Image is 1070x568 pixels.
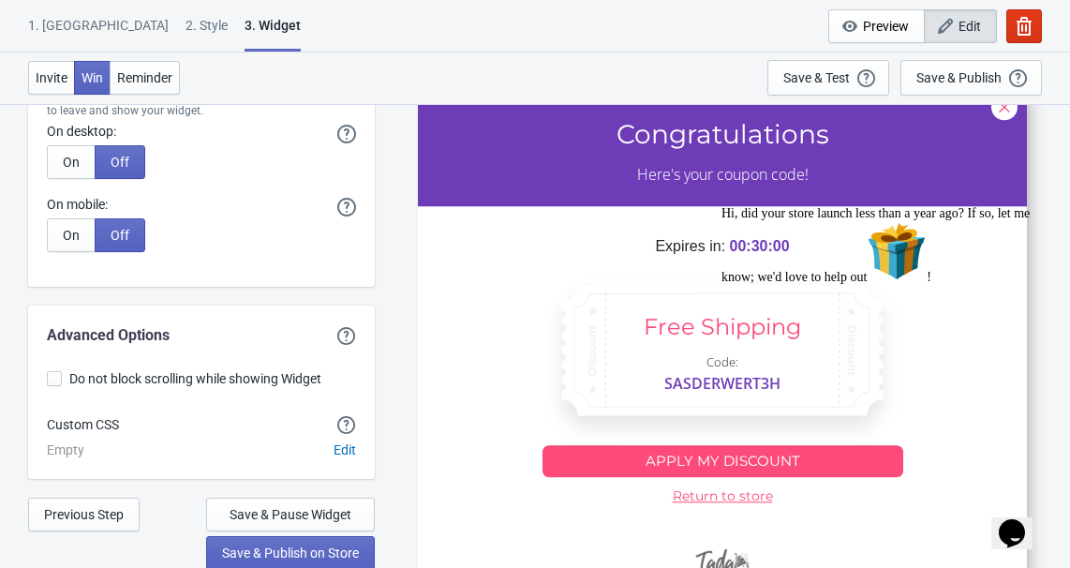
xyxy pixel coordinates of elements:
[186,16,228,49] div: 2 . Style
[153,22,213,82] img: :gift:
[111,155,129,170] span: Off
[47,122,116,141] label: On desktop:
[900,60,1042,96] button: Save & Publish
[111,228,129,243] span: Off
[326,433,364,467] button: Edit
[222,546,359,561] span: Save & Publish on Store
[206,498,375,531] button: Save & Pause Widget
[7,7,316,85] span: Hi, did your store launch less than a year ago? If so, let me know; we'd love to help out !
[28,16,169,49] div: 1. [GEOGRAPHIC_DATA]
[991,493,1051,549] iframe: chat widget
[117,70,172,85] span: Reminder
[863,19,909,34] span: Preview
[47,145,96,179] button: On
[714,199,1051,484] iframe: chat widget
[28,61,75,95] button: Invite
[47,415,119,435] div: Custom CSS
[47,218,96,252] button: On
[959,19,981,34] span: Edit
[47,442,84,458] div: Empty
[95,145,145,179] button: Off
[63,228,80,243] span: On
[69,369,321,388] span: Do not block scrolling while showing Widget
[36,70,67,85] span: Invite
[44,507,124,522] span: Previous Step
[245,16,301,52] div: 3. Widget
[783,70,850,85] div: Save & Test
[110,61,180,95] button: Reminder
[63,155,80,170] span: On
[7,7,345,86] div: Hi, did your store launch less than a year ago? If so, let me know; we'd love to help out🎁!
[230,507,351,522] span: Save & Pause Widget
[767,60,889,96] button: Save & Test
[82,70,103,85] span: Win
[916,70,1002,85] div: Save & Publish
[28,498,140,531] button: Previous Step
[47,324,170,347] div: Advanced Options
[47,195,108,214] label: On mobile:
[95,218,145,252] button: Off
[924,9,997,43] button: Edit
[74,61,111,95] button: Win
[828,9,925,43] button: Preview
[334,442,356,457] span: Edit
